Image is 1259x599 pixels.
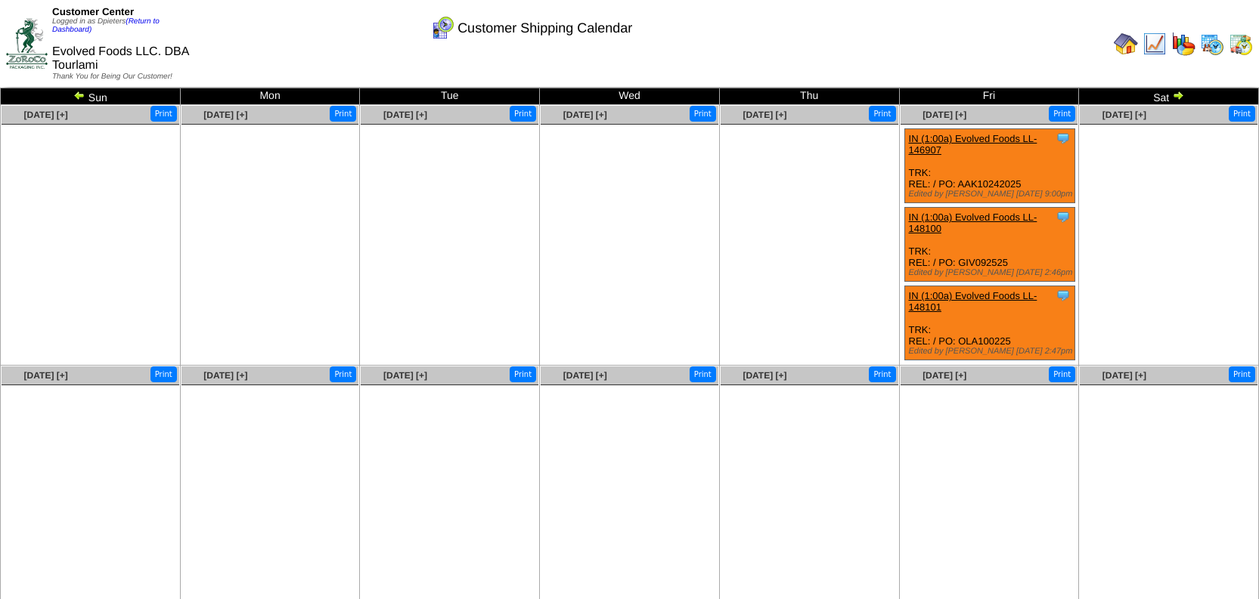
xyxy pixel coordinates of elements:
[719,88,899,105] td: Thu
[150,366,177,382] button: Print
[1,88,181,105] td: Sun
[869,366,895,382] button: Print
[52,6,134,17] span: Customer Center
[52,73,172,81] span: Thank You for Being Our Customer!
[1049,366,1075,382] button: Print
[1143,32,1167,56] img: line_graph.gif
[1229,106,1255,122] button: Print
[904,208,1074,282] div: TRK: REL: / PO: GIV092525
[52,45,189,72] span: Evolved Foods LLC. DBA Tourlami
[1171,32,1195,56] img: graph.gif
[1049,106,1075,122] button: Print
[909,268,1074,277] div: Edited by [PERSON_NAME] [DATE] 2:46pm
[457,20,632,36] span: Customer Shipping Calendar
[1056,209,1071,224] img: Tooltip
[330,366,356,382] button: Print
[73,89,85,101] img: arrowleft.gif
[743,370,786,381] a: [DATE] [+]
[563,370,607,381] a: [DATE] [+]
[563,110,607,120] a: [DATE] [+]
[510,106,536,122] button: Print
[540,88,720,105] td: Wed
[909,290,1037,313] a: IN (1:00a) Evolved Foods LL-148101
[1229,366,1255,382] button: Print
[909,212,1037,234] a: IN (1:00a) Evolved Foods LL-148100
[690,366,716,382] button: Print
[909,133,1037,156] a: IN (1:00a) Evolved Foods LL-146907
[1079,88,1259,105] td: Sat
[510,366,536,382] button: Print
[690,106,716,122] button: Print
[923,370,966,381] a: [DATE] [+]
[430,16,454,40] img: calendarcustomer.gif
[360,88,540,105] td: Tue
[150,106,177,122] button: Print
[904,129,1074,203] div: TRK: REL: / PO: AAK10242025
[899,88,1079,105] td: Fri
[904,286,1074,360] div: TRK: REL: / PO: OLA100225
[869,106,895,122] button: Print
[203,110,247,120] a: [DATE] [+]
[1056,288,1071,303] img: Tooltip
[1200,32,1224,56] img: calendarprod.gif
[1229,32,1253,56] img: calendarinout.gif
[24,370,68,381] a: [DATE] [+]
[383,110,427,120] a: [DATE] [+]
[6,18,48,69] img: ZoRoCo_Logo(Green%26Foil)%20jpg.webp
[52,17,160,34] span: Logged in as Dpieters
[909,347,1074,356] div: Edited by [PERSON_NAME] [DATE] 2:47pm
[203,370,247,381] a: [DATE] [+]
[1102,110,1146,120] a: [DATE] [+]
[1114,32,1138,56] img: home.gif
[909,190,1074,199] div: Edited by [PERSON_NAME] [DATE] 9:00pm
[1172,89,1184,101] img: arrowright.gif
[923,110,966,120] a: [DATE] [+]
[1056,131,1071,146] img: Tooltip
[383,370,427,381] a: [DATE] [+]
[24,110,68,120] a: [DATE] [+]
[180,88,360,105] td: Mon
[743,110,786,120] a: [DATE] [+]
[52,17,160,34] a: (Return to Dashboard)
[1102,370,1146,381] a: [DATE] [+]
[330,106,356,122] button: Print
